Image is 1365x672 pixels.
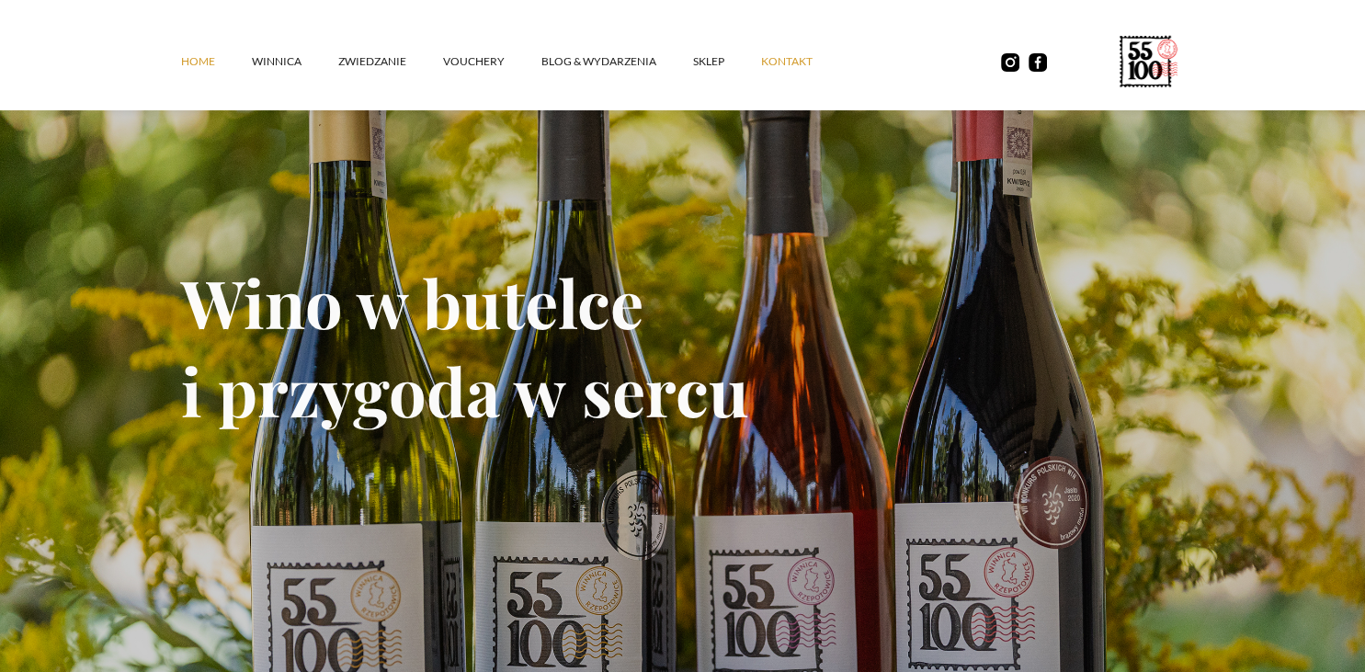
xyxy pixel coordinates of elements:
[338,34,443,89] a: ZWIEDZANIE
[181,34,252,89] a: Home
[252,34,338,89] a: winnica
[761,34,849,89] a: kontakt
[541,34,693,89] a: Blog & Wydarzenia
[443,34,541,89] a: vouchery
[693,34,761,89] a: SKLEP
[181,257,1185,434] h1: Wino w butelce i przygoda w sercu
